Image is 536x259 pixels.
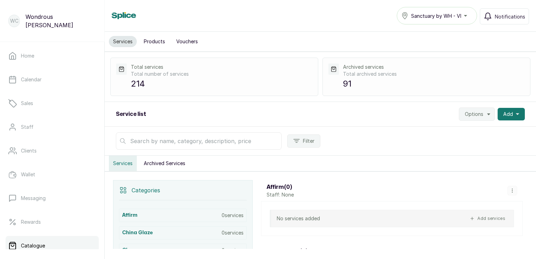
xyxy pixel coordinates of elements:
[109,36,137,47] button: Services
[6,165,99,184] a: Wallet
[222,247,244,254] p: 0 services
[131,64,312,71] p: Total services
[222,212,244,219] p: 0 services
[303,138,314,145] span: Filter
[25,13,96,29] p: Wondrous [PERSON_NAME]
[467,214,508,223] button: Add services
[222,229,244,236] p: 0 services
[397,7,477,24] button: Sanctuary by WH - VI
[116,132,282,150] input: Search by name, category, description, price
[21,76,42,83] p: Calendar
[503,111,513,118] span: Add
[411,12,461,20] span: Sanctuary by WH - VI
[21,171,35,178] p: Wallet
[131,71,312,77] p: Total number of services
[21,100,33,107] p: Sales
[267,183,294,191] h3: Affirm ( 0 )
[498,108,525,120] button: Add
[6,236,99,256] a: Catalogue
[343,77,524,90] p: 91
[21,242,45,249] p: Catalogue
[21,195,46,202] p: Messaging
[343,64,524,71] p: Archived services
[277,215,320,222] p: No services added
[6,188,99,208] a: Messaging
[21,147,37,154] p: Clients
[267,247,308,256] h3: china glaze ( 0 )
[172,36,202,47] button: Vouchers
[140,156,189,171] button: Archived Services
[116,110,146,118] h2: Service list
[122,247,142,254] h3: cleaner
[109,156,137,171] button: Services
[287,134,320,148] button: Filter
[6,70,99,89] a: Calendar
[343,71,524,77] p: Total archived services
[10,17,18,24] p: WC
[21,124,33,131] p: Staff
[267,191,294,198] p: Staff: None
[6,212,99,232] a: Rewards
[140,36,169,47] button: Products
[6,46,99,66] a: Home
[6,141,99,161] a: Clients
[495,13,525,20] span: Notifications
[6,117,99,137] a: Staff
[122,229,153,236] h3: china glaze
[21,52,34,59] p: Home
[122,212,137,219] h3: Affirm
[480,8,529,24] button: Notifications
[459,108,495,121] button: Options
[6,94,99,113] a: Sales
[465,111,483,118] span: Options
[21,219,41,225] p: Rewards
[132,186,160,194] p: Categories
[131,77,312,90] p: 214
